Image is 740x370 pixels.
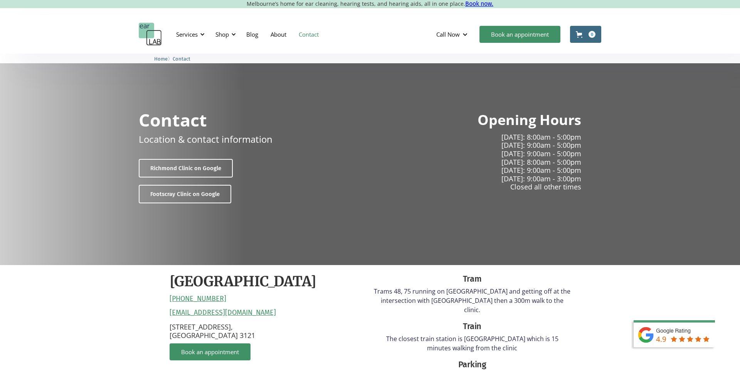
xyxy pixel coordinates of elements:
h2: [GEOGRAPHIC_DATA] [170,273,316,291]
h2: Opening Hours [478,111,581,129]
div: 0 [589,31,595,38]
p: Trams 48, 75 running on [GEOGRAPHIC_DATA] and getting off at the intersection with [GEOGRAPHIC_DA... [374,287,570,314]
a: Book an appointment [479,26,560,43]
div: Services [176,30,198,38]
span: Home [154,56,168,62]
p: [DATE]: 8:00am - 5:00pm [DATE]: 9:00am - 5:00pm [DATE]: 9:00am - 5:00pm [DATE]: 8:00am - 5:00pm [... [376,133,581,191]
li: 〉 [154,55,173,63]
a: Home [154,55,168,62]
div: Call Now [436,30,460,38]
a: [PHONE_NUMBER] [170,295,226,303]
a: Blog [240,23,264,46]
div: Shop [211,23,238,46]
a: Contact [293,23,325,46]
a: Richmond Clinic on Google [139,159,233,177]
a: Book an appointment [170,343,251,360]
div: Call Now [430,23,476,46]
h1: Contact [139,111,207,128]
a: Open cart [570,26,601,43]
div: Train [374,320,570,333]
span: Contact [173,56,190,62]
div: Services [172,23,207,46]
a: Footscray Clinic on Google [139,185,231,203]
a: home [139,23,162,46]
a: About [264,23,293,46]
a: Contact [173,55,190,62]
p: The closest train station is [GEOGRAPHIC_DATA] which is 15 minutes walking from the clinic [374,334,570,353]
div: Tram [374,273,570,285]
p: [STREET_ADDRESS], [GEOGRAPHIC_DATA] 3121 [170,323,366,340]
a: [EMAIL_ADDRESS][DOMAIN_NAME] [170,309,276,317]
div: Shop [215,30,229,38]
p: Location & contact information [139,132,272,146]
